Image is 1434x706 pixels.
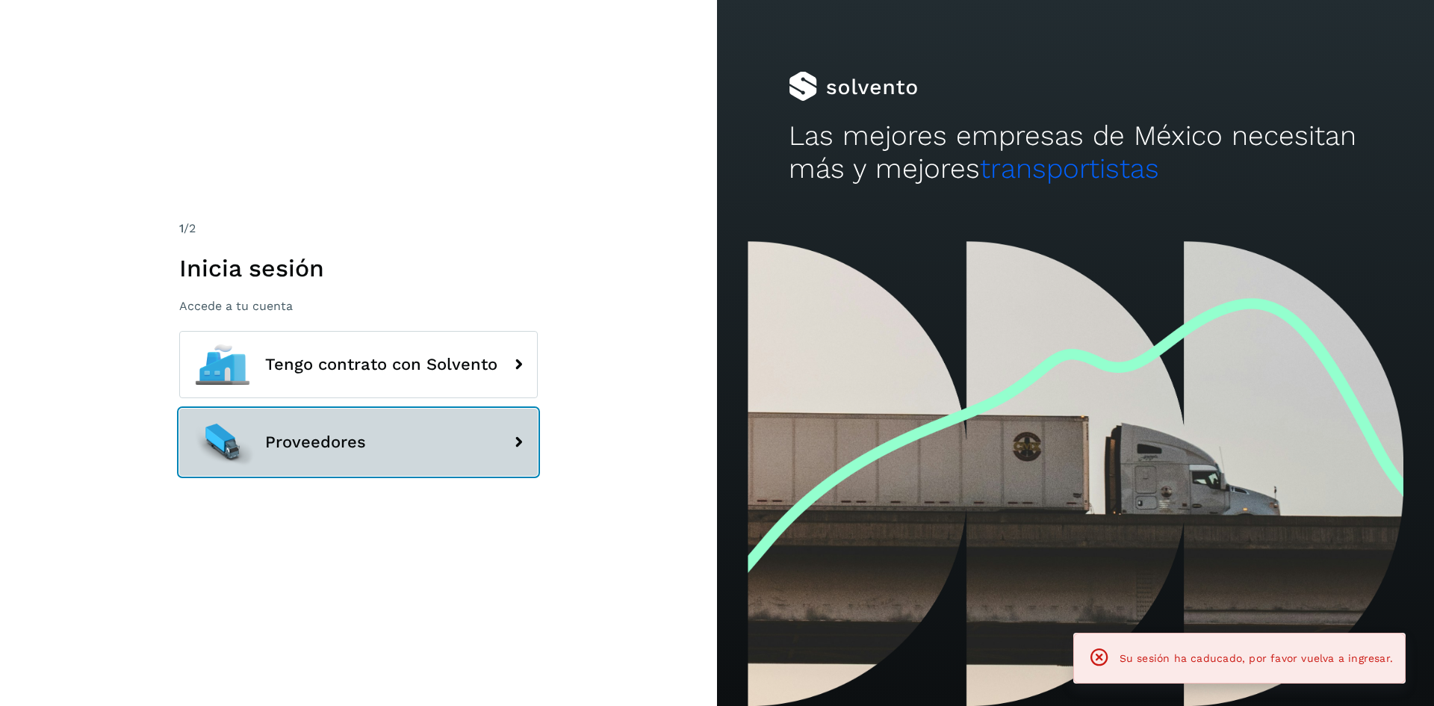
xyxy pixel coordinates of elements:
span: transportistas [980,152,1159,185]
button: Tengo contrato con Solvento [179,331,538,398]
div: /2 [179,220,538,238]
h2: Las mejores empresas de México necesitan más y mejores [789,120,1362,186]
span: Su sesión ha caducado, por favor vuelva a ingresar. [1120,652,1393,664]
span: Tengo contrato con Solvento [265,356,497,374]
button: Proveedores [179,409,538,476]
p: Accede a tu cuenta [179,299,538,313]
span: Proveedores [265,433,366,451]
h1: Inicia sesión [179,254,538,282]
span: 1 [179,221,184,235]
